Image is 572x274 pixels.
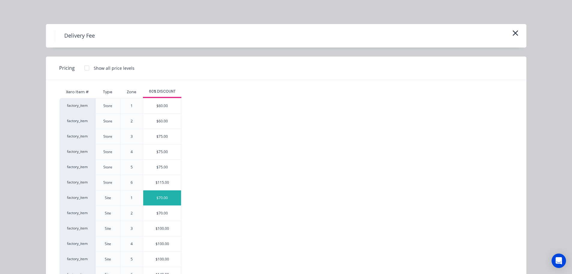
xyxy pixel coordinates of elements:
div: $75.00 [143,160,181,175]
div: Store [103,134,112,139]
div: Store [103,149,112,155]
div: factory_item [59,159,95,175]
div: Store [103,165,112,170]
div: Zone [122,85,141,100]
div: Site [105,257,111,262]
div: $100.00 [143,221,181,236]
div: 3 [131,134,133,139]
div: 6 [131,180,133,185]
div: factory_item [59,221,95,236]
div: $100.00 [143,252,181,267]
div: 1 [131,195,133,201]
div: 60% DISCOUNT [143,89,181,94]
div: factory_item [59,205,95,221]
div: $70.00 [143,190,181,205]
div: $75.00 [143,144,181,159]
div: $75.00 [143,129,181,144]
div: factory_item [59,129,95,144]
div: 2 [131,211,133,216]
div: $60.00 [143,98,181,113]
div: factory_item [59,113,95,129]
div: factory_item [59,144,95,159]
div: Xero Item # [59,86,95,98]
div: factory_item [59,175,95,190]
div: 4 [131,241,133,247]
div: 2 [131,119,133,124]
div: factory_item [59,98,95,113]
div: Site [105,226,111,231]
div: 3 [131,226,133,231]
div: 1 [131,103,133,109]
span: Pricing [59,64,75,72]
div: Show all price levels [94,65,135,71]
div: $60.00 [143,114,181,129]
div: Site [105,241,111,247]
div: $70.00 [143,206,181,221]
div: factory_item [59,251,95,267]
h4: Delivery Fee [55,30,104,42]
div: Store [103,119,112,124]
div: Store [103,103,112,109]
div: 4 [131,149,133,155]
div: Site [105,211,111,216]
div: $100.00 [143,236,181,251]
div: Site [105,195,111,201]
div: 5 [131,257,133,262]
div: Open Intercom Messenger [552,254,566,268]
div: Type [98,85,117,100]
div: $115.00 [143,175,181,190]
div: factory_item [59,190,95,205]
div: factory_item [59,236,95,251]
div: Store [103,180,112,185]
div: 5 [131,165,133,170]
